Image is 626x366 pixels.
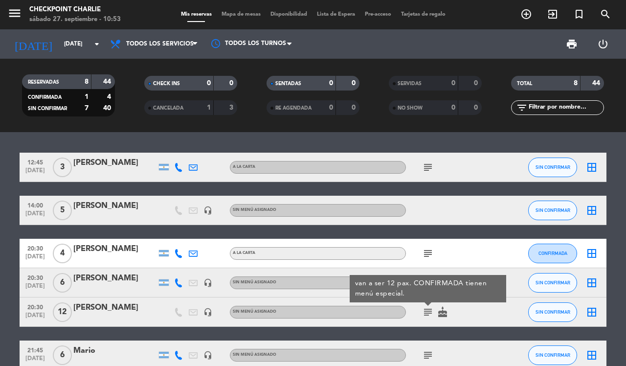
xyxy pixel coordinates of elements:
span: [DATE] [23,312,47,323]
span: 20:30 [23,242,47,253]
i: subject [422,306,434,318]
i: border_all [586,205,598,216]
i: menu [7,6,22,21]
i: arrow_drop_down [91,38,103,50]
span: 6 [53,345,72,365]
span: Mis reservas [176,12,217,17]
span: print [566,38,578,50]
strong: 1 [85,93,89,100]
strong: 0 [329,104,333,111]
i: subject [422,349,434,361]
strong: 0 [207,80,211,87]
strong: 44 [103,78,113,85]
strong: 0 [229,80,235,87]
div: LOG OUT [587,29,619,59]
span: SIN CONFIRMAR [536,164,570,170]
span: Sin menú asignado [233,208,276,212]
strong: 4 [107,93,113,100]
button: SIN CONFIRMAR [528,158,577,177]
div: [PERSON_NAME] [73,200,156,212]
span: Lista de Espera [312,12,360,17]
strong: 0 [451,80,455,87]
span: CHECK INS [153,81,180,86]
div: [PERSON_NAME] [73,157,156,169]
span: SENTADAS [275,81,301,86]
span: 4 [53,244,72,263]
i: subject [422,248,434,259]
span: RE AGENDADA [275,106,312,111]
span: [DATE] [23,283,47,294]
i: headset_mic [203,351,212,360]
div: [PERSON_NAME] [73,243,156,255]
i: headset_mic [203,308,212,317]
div: Mario [73,344,156,357]
span: Sin menú asignado [233,353,276,357]
span: [DATE] [23,253,47,265]
span: 20:30 [23,301,47,312]
button: menu [7,6,22,24]
i: subject [422,161,434,173]
span: Tarjetas de regalo [396,12,450,17]
i: headset_mic [203,278,212,287]
span: CONFIRMADA [28,95,62,100]
span: 20:30 [23,272,47,283]
span: 21:45 [23,344,47,355]
strong: 0 [329,80,333,87]
i: search [600,8,611,20]
span: RESERVADAS [28,80,59,85]
strong: 8 [574,80,578,87]
div: Checkpoint Charlie [29,5,121,15]
span: 3 [53,158,72,177]
i: add_circle_outline [520,8,532,20]
strong: 44 [592,80,602,87]
span: 5 [53,201,72,220]
span: SERVIDAS [398,81,422,86]
div: van a ser 12 pax. CONFIRMADA tienen menú especial. [355,278,501,299]
span: TOTAL [517,81,532,86]
strong: 40 [103,105,113,112]
span: CANCELADA [153,106,183,111]
span: SIN CONFIRMAR [536,280,570,285]
i: filter_list [516,102,528,114]
i: border_all [586,306,598,318]
span: A LA CARTA [233,251,255,255]
span: Todos los servicios [126,41,194,47]
i: [DATE] [7,33,59,55]
button: SIN CONFIRMAR [528,345,577,365]
strong: 8 [85,78,89,85]
i: border_all [586,349,598,361]
span: [DATE] [23,167,47,179]
strong: 1 [207,104,211,111]
i: border_all [586,161,598,173]
i: turned_in_not [573,8,585,20]
i: power_settings_new [597,38,609,50]
input: Filtrar por nombre... [528,102,604,113]
span: Mapa de mesas [217,12,266,17]
i: cake [437,306,448,318]
strong: 0 [352,80,358,87]
i: headset_mic [203,206,212,215]
span: Disponibilidad [266,12,312,17]
strong: 0 [352,104,358,111]
strong: 0 [474,80,480,87]
span: SIN CONFIRMAR [536,207,570,213]
strong: 0 [474,104,480,111]
i: exit_to_app [547,8,559,20]
span: NO SHOW [398,106,423,111]
span: SIN CONFIRMAR [28,106,67,111]
span: CONFIRMADA [538,251,567,256]
span: SIN CONFIRMAR [536,352,570,358]
span: SIN CONFIRMAR [536,309,570,315]
span: Pre-acceso [360,12,396,17]
div: sábado 27. septiembre - 10:53 [29,15,121,24]
span: 14:00 [23,199,47,210]
button: CONFIRMADA [528,244,577,263]
strong: 0 [451,104,455,111]
i: border_all [586,277,598,289]
span: Sin menú asignado [233,280,276,284]
div: [PERSON_NAME] [73,301,156,314]
span: Sin menú asignado [233,310,276,314]
strong: 7 [85,105,89,112]
button: SIN CONFIRMAR [528,201,577,220]
span: A LA CARTA [233,165,255,169]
